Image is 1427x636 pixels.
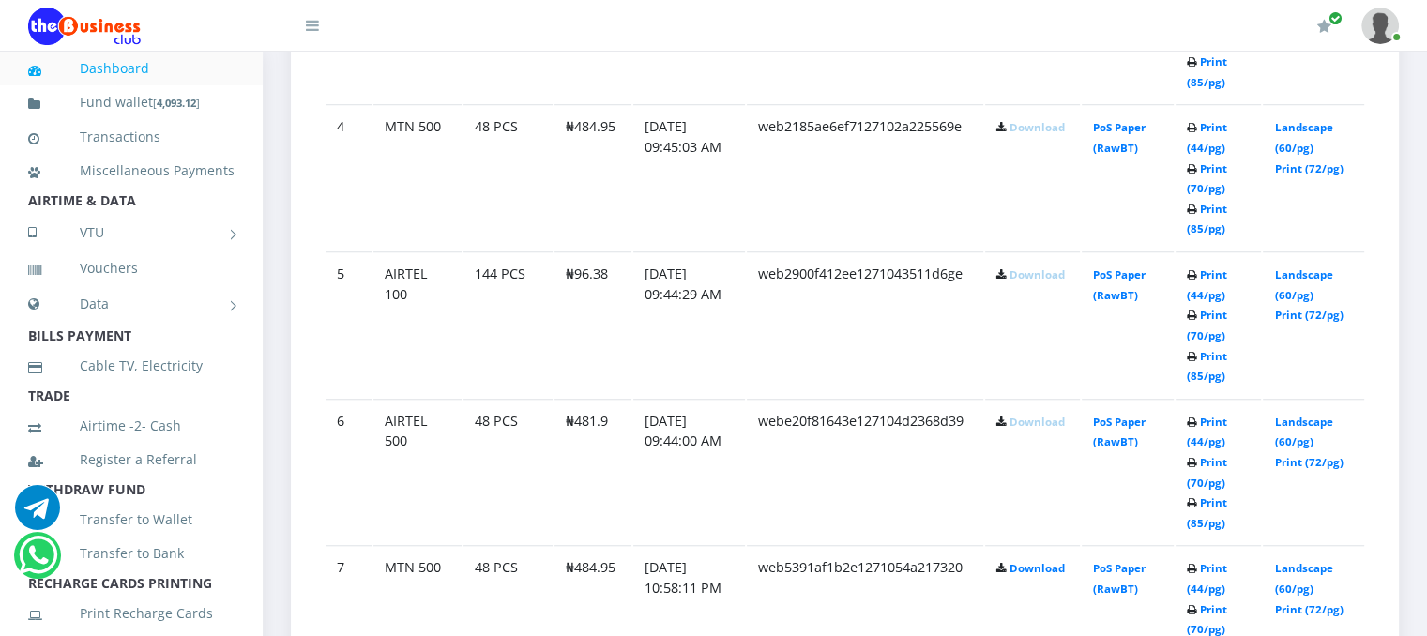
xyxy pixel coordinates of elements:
[1187,561,1227,596] a: Print (44/pg)
[1274,120,1332,155] a: Landscape (60/pg)
[1274,267,1332,302] a: Landscape (60/pg)
[1093,415,1146,449] a: PoS Paper (RawBT)
[1093,120,1146,155] a: PoS Paper (RawBT)
[28,404,235,447] a: Airtime -2- Cash
[326,399,372,544] td: 6
[1187,349,1227,384] a: Print (85/pg)
[15,499,60,530] a: Chat for support
[157,96,196,110] b: 4,093.12
[1274,415,1332,449] a: Landscape (60/pg)
[326,251,372,397] td: 5
[747,104,982,250] td: web2185ae6ef7127102a225569e
[1187,495,1227,530] a: Print (85/pg)
[554,104,631,250] td: ₦484.95
[463,399,553,544] td: 48 PCS
[373,399,462,544] td: AIRTEL 500
[28,8,141,45] img: Logo
[28,498,235,541] a: Transfer to Wallet
[554,251,631,397] td: ₦96.38
[1187,308,1227,342] a: Print (70/pg)
[28,47,235,90] a: Dashboard
[28,115,235,159] a: Transactions
[463,104,553,250] td: 48 PCS
[1187,161,1227,196] a: Print (70/pg)
[1010,415,1065,429] a: Download
[28,247,235,290] a: Vouchers
[1187,120,1227,155] a: Print (44/pg)
[1274,455,1343,469] a: Print (72/pg)
[747,251,982,397] td: web2900f412ee1271043511d6ge
[1093,267,1146,302] a: PoS Paper (RawBT)
[28,532,235,575] a: Transfer to Bank
[153,96,200,110] small: [ ]
[747,399,982,544] td: webe20f81643e127104d2368d39
[633,251,745,397] td: [DATE] 09:44:29 AM
[28,592,235,635] a: Print Recharge Cards
[373,104,462,250] td: MTN 500
[1010,267,1065,281] a: Download
[1187,267,1227,302] a: Print (44/pg)
[28,344,235,387] a: Cable TV, Electricity
[1317,19,1331,34] i: Renew/Upgrade Subscription
[28,280,235,327] a: Data
[1274,561,1332,596] a: Landscape (60/pg)
[1274,602,1343,616] a: Print (72/pg)
[633,104,745,250] td: [DATE] 09:45:03 AM
[373,251,462,397] td: AIRTEL 100
[28,149,235,192] a: Miscellaneous Payments
[28,209,235,256] a: VTU
[1328,11,1343,25] span: Renew/Upgrade Subscription
[1187,415,1227,449] a: Print (44/pg)
[1274,308,1343,322] a: Print (72/pg)
[1361,8,1399,44] img: User
[326,104,372,250] td: 4
[554,399,631,544] td: ₦481.9
[1010,561,1065,575] a: Download
[633,399,745,544] td: [DATE] 09:44:00 AM
[28,81,235,125] a: Fund wallet[4,093.12]
[1010,120,1065,134] a: Download
[1093,561,1146,596] a: PoS Paper (RawBT)
[1187,455,1227,490] a: Print (70/pg)
[1187,202,1227,236] a: Print (85/pg)
[28,438,235,481] a: Register a Referral
[1274,161,1343,175] a: Print (72/pg)
[19,547,57,578] a: Chat for support
[463,251,553,397] td: 144 PCS
[1187,54,1227,89] a: Print (85/pg)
